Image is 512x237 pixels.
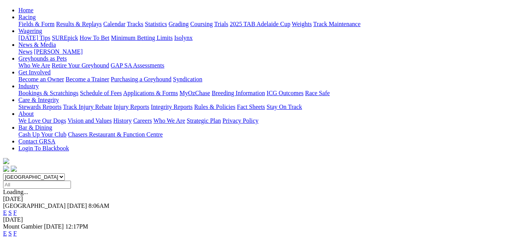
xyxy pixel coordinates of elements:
[3,189,28,195] span: Loading...
[3,202,66,209] span: [GEOGRAPHIC_DATA]
[63,104,112,110] a: Track Injury Rebate
[18,55,67,62] a: Greyhounds as Pets
[173,76,202,82] a: Syndication
[169,21,189,27] a: Grading
[18,48,509,55] div: News & Media
[67,117,112,124] a: Vision and Values
[8,209,12,216] a: S
[56,21,102,27] a: Results & Replays
[187,117,221,124] a: Strategic Plan
[18,7,33,13] a: Home
[3,181,71,189] input: Select date
[18,138,55,145] a: Contact GRSA
[18,62,50,69] a: Who We Are
[68,131,163,138] a: Chasers Restaurant & Function Centre
[3,223,43,230] span: Mount Gambier
[18,90,509,97] div: Industry
[18,21,54,27] a: Fields & Form
[3,216,509,223] div: [DATE]
[267,104,302,110] a: Stay On Track
[103,21,125,27] a: Calendar
[267,90,303,96] a: ICG Outcomes
[222,117,258,124] a: Privacy Policy
[52,62,109,69] a: Retire Your Greyhound
[18,76,64,82] a: Become an Owner
[13,209,17,216] a: F
[313,21,361,27] a: Track Maintenance
[230,21,290,27] a: 2025 TAB Adelaide Cup
[3,230,7,237] a: E
[145,21,167,27] a: Statistics
[18,117,509,124] div: About
[292,21,312,27] a: Weights
[111,62,165,69] a: GAP SA Assessments
[133,117,152,124] a: Careers
[18,90,78,96] a: Bookings & Scratchings
[66,76,109,82] a: Become a Trainer
[18,35,509,41] div: Wagering
[18,124,52,131] a: Bar & Dining
[65,223,88,230] span: 12:17PM
[18,117,66,124] a: We Love Our Dogs
[214,21,228,27] a: Trials
[18,97,59,103] a: Care & Integrity
[18,69,51,76] a: Get Involved
[89,202,109,209] span: 8:06AM
[305,90,329,96] a: Race Safe
[153,117,185,124] a: Who We Are
[123,90,178,96] a: Applications & Forms
[18,104,61,110] a: Stewards Reports
[18,76,509,83] div: Get Involved
[237,104,265,110] a: Fact Sheets
[34,48,82,55] a: [PERSON_NAME]
[8,230,12,237] a: S
[52,35,78,41] a: SUREpick
[18,104,509,110] div: Care & Integrity
[212,90,265,96] a: Breeding Information
[67,202,87,209] span: [DATE]
[18,14,36,20] a: Racing
[174,35,193,41] a: Isolynx
[151,104,193,110] a: Integrity Reports
[44,223,64,230] span: [DATE]
[3,166,9,172] img: facebook.svg
[18,35,50,41] a: [DATE] Tips
[3,196,509,202] div: [DATE]
[11,166,17,172] img: twitter.svg
[18,83,39,89] a: Industry
[194,104,235,110] a: Rules & Policies
[127,21,143,27] a: Tracks
[18,48,32,55] a: News
[18,110,34,117] a: About
[3,158,9,164] img: logo-grsa-white.png
[114,104,149,110] a: Injury Reports
[3,209,7,216] a: E
[18,131,509,138] div: Bar & Dining
[18,41,56,48] a: News & Media
[113,117,132,124] a: History
[18,145,69,151] a: Login To Blackbook
[80,35,110,41] a: How To Bet
[179,90,210,96] a: MyOzChase
[13,230,17,237] a: F
[190,21,213,27] a: Coursing
[18,62,509,69] div: Greyhounds as Pets
[18,131,66,138] a: Cash Up Your Club
[111,76,171,82] a: Purchasing a Greyhound
[80,90,122,96] a: Schedule of Fees
[111,35,173,41] a: Minimum Betting Limits
[18,28,42,34] a: Wagering
[18,21,509,28] div: Racing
